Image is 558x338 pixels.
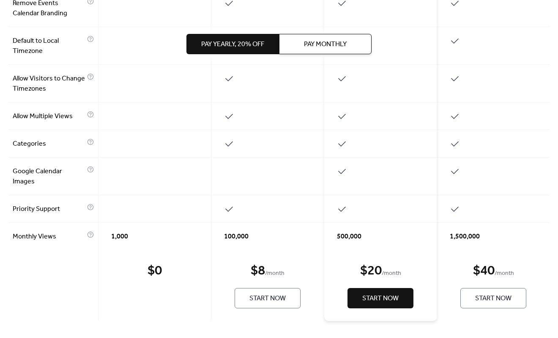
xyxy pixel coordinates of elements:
[13,74,85,94] span: Allow Visitors to Change Timezones
[460,288,526,308] button: Start Now
[347,288,413,308] button: Start Now
[450,232,480,242] span: 1,500,000
[13,36,85,56] span: Default to Local Timezone
[360,263,382,280] div: $ 20
[13,204,85,214] span: Priority Support
[362,294,399,304] span: Start Now
[475,294,511,304] span: Start Now
[249,294,286,304] span: Start Now
[304,39,347,50] span: Pay Monthly
[473,263,495,280] div: $ 40
[13,139,85,149] span: Categories
[279,34,372,54] button: Pay Monthly
[201,39,264,50] span: Pay Yearly, 20% off
[235,288,301,308] button: Start Now
[13,166,85,187] span: Google Calendar Images
[13,232,85,242] span: Monthly Views
[148,263,162,280] div: $ 0
[337,232,361,242] span: 500,000
[382,269,401,279] span: / month
[13,111,85,122] span: Allow Multiple Views
[111,232,128,242] span: 1,000
[251,263,265,280] div: $ 8
[186,34,279,54] button: Pay Yearly, 20% off
[495,269,514,279] span: / month
[265,269,284,279] span: / month
[224,232,249,242] span: 100,000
